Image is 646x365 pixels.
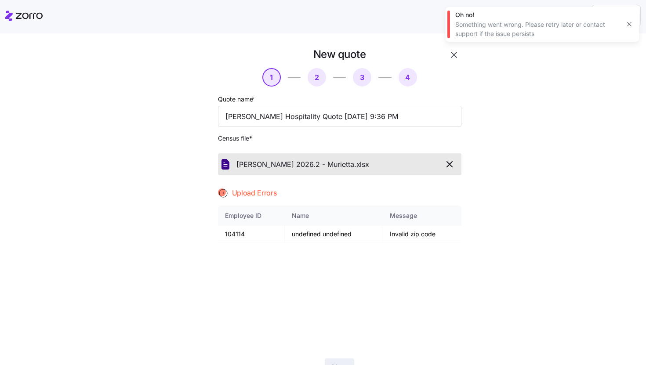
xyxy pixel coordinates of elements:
div: Something went wrong. Please retry later or contact support if the issue persists [455,20,620,38]
div: Name [292,211,375,220]
td: 104114 [218,226,285,243]
input: Quote name [218,106,461,127]
button: 1 [262,68,281,87]
span: xlsx [356,159,369,170]
label: Quote name [218,94,256,104]
button: 2 [308,68,326,87]
span: Upload Errors [232,188,277,199]
button: 4 [399,68,417,87]
span: [PERSON_NAME] 2026.2 - Murietta. [236,159,356,170]
div: Employee ID [225,211,278,220]
td: undefined undefined [285,226,382,243]
td: Invalid zip code [383,226,461,243]
div: Message [390,211,454,220]
button: 3 [353,68,371,87]
div: Oh no! [455,11,620,19]
span: Census file * [218,134,461,143]
h1: New quote [313,47,366,61]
